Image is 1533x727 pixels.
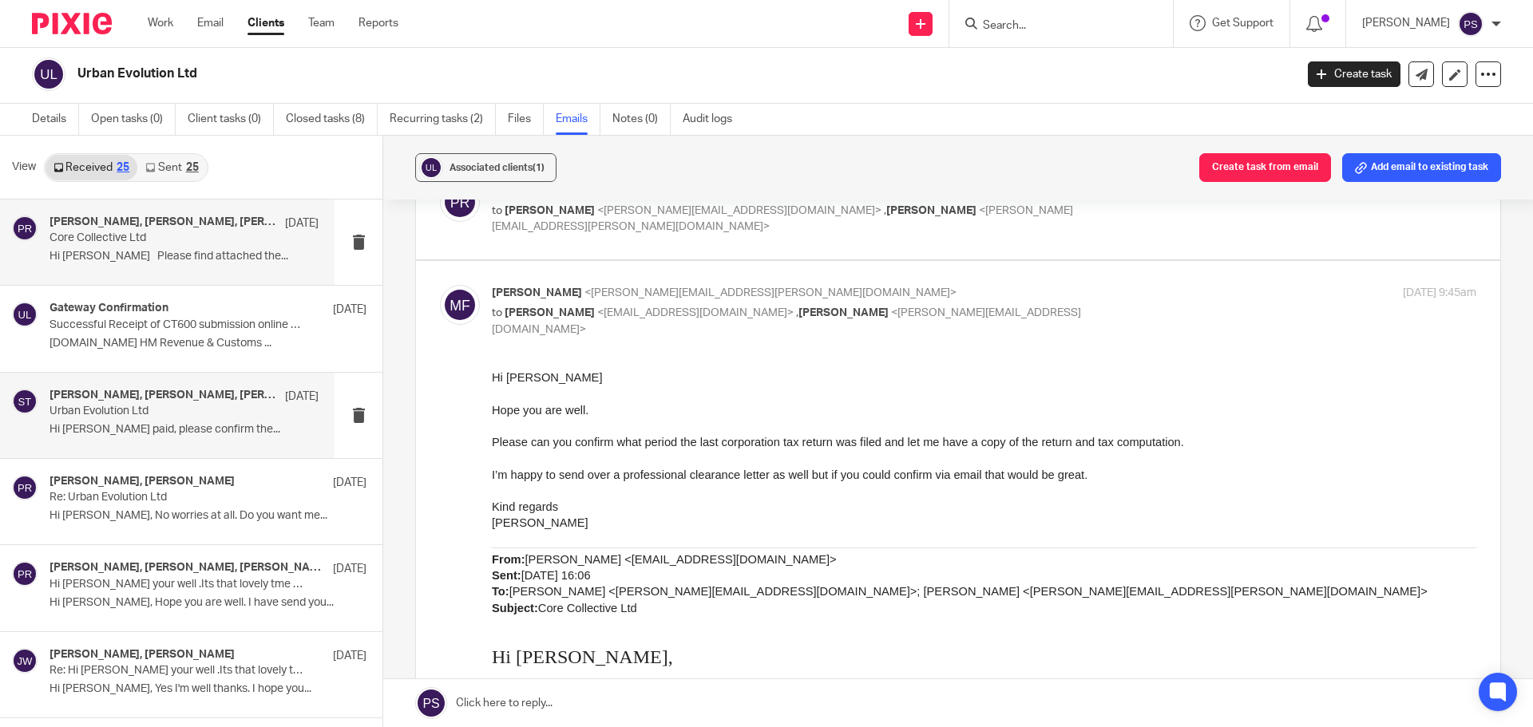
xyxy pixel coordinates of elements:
p: [PERSON_NAME] [1362,15,1450,31]
a: Notes (0) [612,104,671,135]
span: Get Support [1212,18,1274,29]
p: [DATE] [285,389,319,405]
h4: Gateway Confirmation [50,302,168,315]
button: Add email to existing task [1342,153,1501,182]
p: [DATE] [333,561,366,577]
p: [DATE] [333,475,366,491]
p: Hi [PERSON_NAME] your well .Its that lovely tme of year again. i need Urban accounts compiling. W... [50,578,303,591]
a: [DOMAIN_NAME] [14,389,101,401]
h4: [PERSON_NAME], [PERSON_NAME] [50,475,235,488]
span: to [492,205,502,216]
a: Details [32,104,79,135]
a: Closed tasks (8) [286,104,378,135]
span: , [796,307,798,318]
p: Hi [PERSON_NAME], Hope you are well. I have send you... [50,596,366,610]
a: Client tasks (0) [188,104,274,135]
span: (1) [533,163,545,172]
span: [DOMAIN_NAME] [14,309,101,321]
p: Hi [PERSON_NAME] paid, please confirm the... [50,423,319,437]
span: <[PERSON_NAME][EMAIL_ADDRESS][DOMAIN_NAME]> [597,205,881,216]
i: Civil Engineering - IEng [47,524,163,536]
span: [PERSON_NAME][EMAIL_ADDRESS][DOMAIN_NAME] [10,292,285,304]
a: [PERSON_NAME][EMAIL_ADDRESS][DOMAIN_NAME] [10,291,285,304]
p: Urban Evolution Ltd [50,405,265,418]
span: Associated clients [450,163,545,172]
p: Hi [PERSON_NAME], Yes I'm well thanks. I hope you... [50,682,366,696]
span: [PERSON_NAME] [798,307,889,318]
img: svg%3E [12,215,38,241]
button: Associated clients(1) [415,153,557,182]
a: Files [508,104,544,135]
a: Email [197,15,224,31]
span: , [884,205,886,216]
p: [DOMAIN_NAME] HM Revenue & Customs ... [50,337,366,350]
span: <[PERSON_NAME][EMAIL_ADDRESS][DOMAIN_NAME]> [492,307,1081,335]
a: Clients [248,15,284,31]
a: Audit logs [683,104,744,135]
span: to [492,307,502,318]
a: Create task [1308,61,1400,87]
span: [PERSON_NAME] [492,287,582,298]
span: [PERSON_NAME] [505,205,595,216]
b: 0191 337 1592 [10,451,81,463]
span: [PERSON_NAME] [505,307,595,318]
h2: Urban Evolution Ltd [77,65,1043,82]
a: [PERSON_NAME][EMAIL_ADDRESS][DOMAIN_NAME] [10,635,285,648]
b: 0191 337 1592 [10,358,81,369]
p: Re: Hi [PERSON_NAME] your well .Its that lovely tme of year again. i need Urban accounts compilin... [50,664,303,678]
img: svg%3E [32,57,65,91]
a: [DOMAIN_NAME] [14,651,101,664]
div: 25 [117,162,129,173]
input: Search [981,19,1125,34]
a: Work [148,15,173,31]
span: : [6,451,81,463]
p: Hi [PERSON_NAME], No worries at all. Do you want me... [50,509,366,523]
div: 25 [186,162,199,173]
img: Pixie [32,13,112,34]
span: [DOMAIN_NAME] [14,652,101,664]
span: <[EMAIL_ADDRESS][DOMAIN_NAME]> [597,307,794,318]
span: : [6,438,81,450]
a: Team [308,15,335,31]
a: [PERSON_NAME][EMAIL_ADDRESS][DOMAIN_NAME] [10,385,285,398]
img: svg%3E [440,285,480,325]
button: Create task from email [1199,153,1331,182]
span: [DOMAIN_NAME] [14,389,101,401]
img: svg%3E [12,475,38,500]
p: Re: Urban Evolution Ltd [50,491,303,504]
p: [DATE] [333,648,366,664]
b: 0191 337 1592 [10,438,81,450]
img: svg%3E [12,561,38,587]
a: [PERSON_NAME][EMAIL_ADDRESS][PERSON_NAME][DOMAIN_NAME] [207,393,576,406]
a: [DOMAIN_NAME] [14,308,101,321]
p: [DATE] [333,302,366,318]
span: [DOMAIN_NAME] [14,402,101,414]
a: Received25 [46,155,137,180]
p: [DATE] 9:45am [1403,285,1476,302]
span: <[PERSON_NAME][EMAIL_ADDRESS][PERSON_NAME][DOMAIN_NAME]> [584,287,957,298]
a: Open tasks (0) [91,104,176,135]
a: Recurring tasks (2) [390,104,496,135]
span: [PERSON_NAME][EMAIL_ADDRESS][DOMAIN_NAME] [10,373,285,385]
img: svg%3E [12,302,38,327]
h4: [PERSON_NAME], [PERSON_NAME], [PERSON_NAME] [50,215,277,229]
h4: [PERSON_NAME], [PERSON_NAME], [PERSON_NAME] [50,561,325,575]
p: Successful Receipt of CT600 submission online for Reference xxxxx17604 [50,318,303,332]
img: svg%3E [440,182,480,222]
img: svg%3E [12,648,38,674]
a: Sent25 [137,155,206,180]
span: [PERSON_NAME] [886,205,976,216]
img: svg%3E [12,389,38,414]
p: Core Collective Ltd [50,231,265,245]
span: : [6,358,81,369]
a: [DOMAIN_NAME] [14,401,101,414]
a: [PERSON_NAME][EMAIL_ADDRESS][DOMAIN_NAME] [10,373,285,385]
p: Hi [PERSON_NAME] Please find attached the... [50,250,319,263]
img: svg%3E [419,156,443,180]
img: svg%3E [1458,11,1483,37]
span: [PERSON_NAME][EMAIL_ADDRESS][DOMAIN_NAME] [10,636,285,648]
span: View [12,159,36,176]
h4: [PERSON_NAME], [PERSON_NAME], [PERSON_NAME] [50,389,277,402]
h4: [PERSON_NAME], [PERSON_NAME] [50,648,235,662]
